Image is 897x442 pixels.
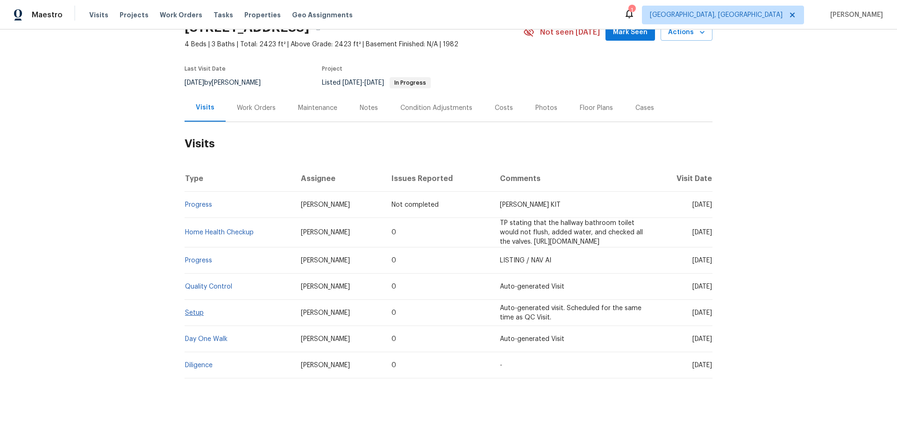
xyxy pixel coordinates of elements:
[185,23,309,32] h2: [STREET_ADDRESS]
[392,229,396,236] span: 0
[292,10,353,20] span: Geo Assignments
[298,103,337,113] div: Maintenance
[400,103,472,113] div: Condition Adjustments
[342,80,362,86] span: [DATE]
[244,10,281,20] span: Properties
[185,77,272,88] div: by [PERSON_NAME]
[185,80,204,86] span: [DATE]
[628,6,635,15] div: 1
[301,229,350,236] span: [PERSON_NAME]
[32,10,63,20] span: Maestro
[185,202,212,208] a: Progress
[495,103,513,113] div: Costs
[392,310,396,316] span: 0
[605,24,655,41] button: Mark Seen
[185,283,232,290] a: Quality Control
[120,10,149,20] span: Projects
[500,336,564,342] span: Auto-generated Visit
[322,66,342,72] span: Project
[185,257,212,264] a: Progress
[392,257,396,264] span: 0
[214,12,233,18] span: Tasks
[692,336,712,342] span: [DATE]
[293,166,384,192] th: Assignee
[500,220,643,245] span: TP stating that the hallway bathroom toilet would not flush, added water, and checked all the val...
[692,362,712,369] span: [DATE]
[392,336,396,342] span: 0
[185,66,226,72] span: Last Visit Date
[500,257,551,264] span: LISTING / NAV AI
[580,103,613,113] div: Floor Plans
[185,166,293,192] th: Type
[301,257,350,264] span: [PERSON_NAME]
[500,283,564,290] span: Auto-generated Visit
[342,80,384,86] span: -
[492,166,651,192] th: Comments
[692,257,712,264] span: [DATE]
[650,10,783,20] span: [GEOGRAPHIC_DATA], [GEOGRAPHIC_DATA]
[613,27,648,38] span: Mark Seen
[301,336,350,342] span: [PERSON_NAME]
[500,202,561,208] span: [PERSON_NAME] KIT
[692,283,712,290] span: [DATE]
[651,166,712,192] th: Visit Date
[535,103,557,113] div: Photos
[185,336,228,342] a: Day One Walk
[301,202,350,208] span: [PERSON_NAME]
[540,28,600,37] span: Not seen [DATE]
[301,283,350,290] span: [PERSON_NAME]
[160,10,202,20] span: Work Orders
[185,362,213,369] a: Diligence
[360,103,378,113] div: Notes
[692,202,712,208] span: [DATE]
[237,103,276,113] div: Work Orders
[364,80,384,86] span: [DATE]
[500,305,641,321] span: Auto-generated visit. Scheduled for the same time as QC Visit.
[196,103,214,112] div: Visits
[668,27,705,38] span: Actions
[322,80,431,86] span: Listed
[301,310,350,316] span: [PERSON_NAME]
[661,24,712,41] button: Actions
[185,122,712,166] h2: Visits
[89,10,108,20] span: Visits
[384,166,492,192] th: Issues Reported
[185,310,204,316] a: Setup
[692,229,712,236] span: [DATE]
[391,80,430,86] span: In Progress
[392,202,439,208] span: Not completed
[392,283,396,290] span: 0
[635,103,654,113] div: Cases
[185,40,523,49] span: 4 Beds | 3 Baths | Total: 2423 ft² | Above Grade: 2423 ft² | Basement Finished: N/A | 1982
[185,229,254,236] a: Home Health Checkup
[826,10,883,20] span: [PERSON_NAME]
[392,362,396,369] span: 0
[500,362,502,369] span: -
[301,362,350,369] span: [PERSON_NAME]
[692,310,712,316] span: [DATE]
